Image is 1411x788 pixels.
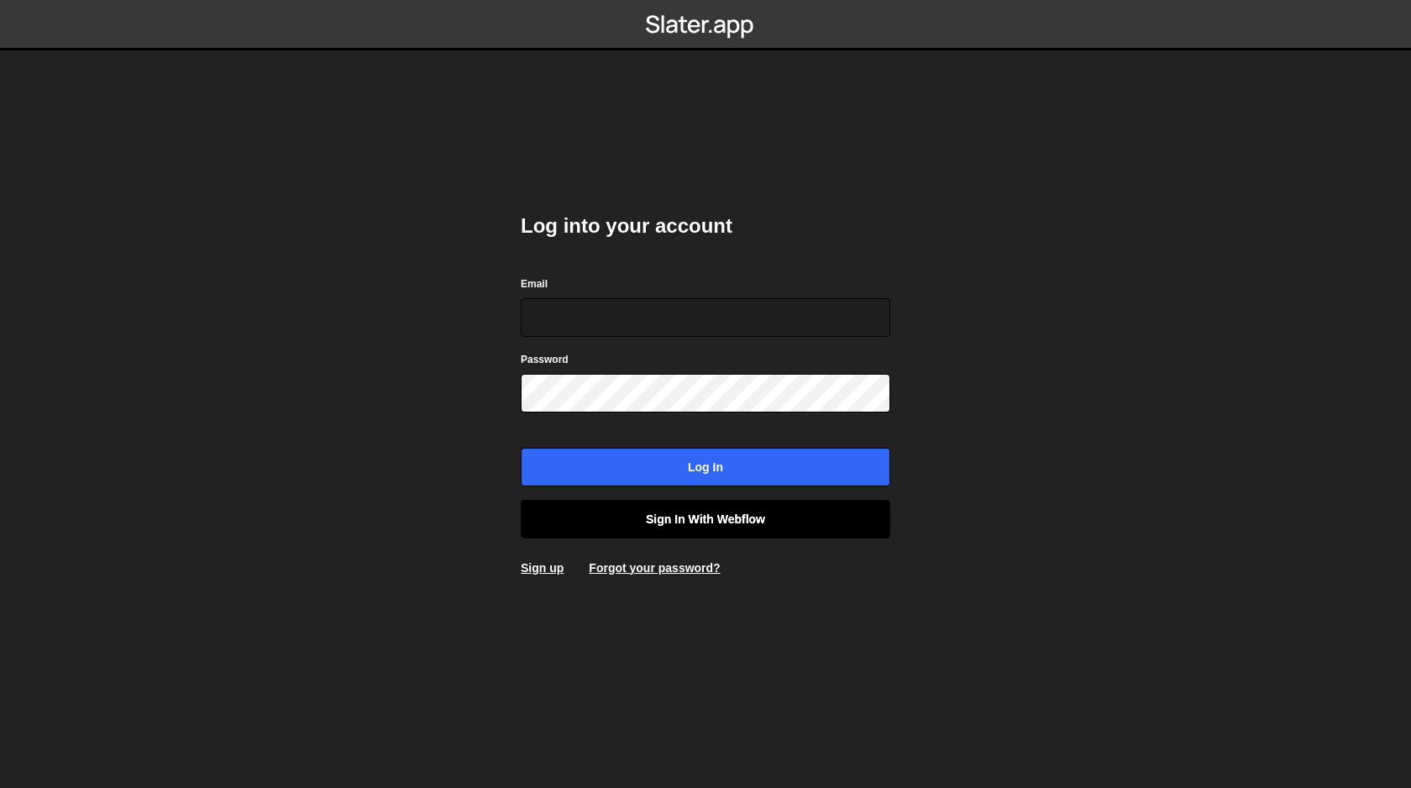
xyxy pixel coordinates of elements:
[521,213,890,239] h2: Log into your account
[521,561,564,575] a: Sign up
[521,276,548,292] label: Email
[521,351,569,368] label: Password
[521,448,890,486] input: Log in
[589,561,720,575] a: Forgot your password?
[521,500,890,538] a: Sign in with Webflow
